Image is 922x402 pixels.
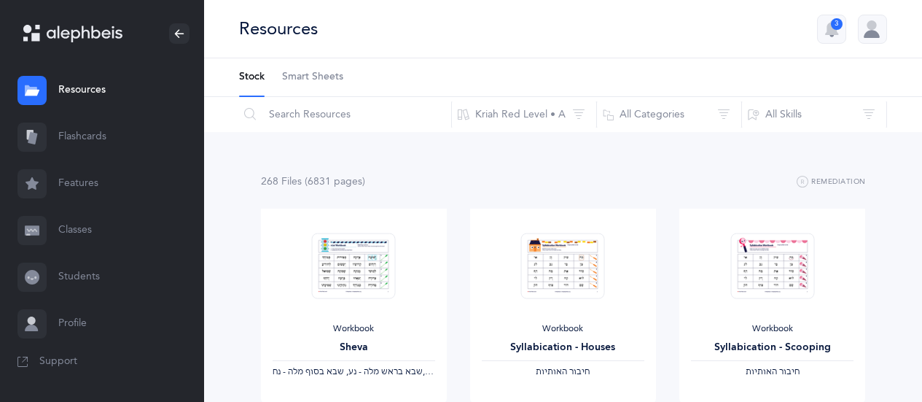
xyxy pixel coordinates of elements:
span: (6831 page ) [305,176,365,188]
span: s [358,176,362,188]
span: s [297,176,302,188]
div: Workbook [691,323,853,335]
input: Search Resources [238,97,452,132]
div: Resources [239,17,318,41]
span: Support [39,355,77,369]
button: Remediation [797,174,866,191]
span: ‫שבא בראש מלה - נע, שבא בסוף מלה - נח‬ [273,366,423,376]
img: Syllabication-Workbook-Level-1-EN_Red_Scooping_thumbnail_1741114434.png [730,233,814,299]
img: Syllabication-Workbook-Level-1-EN_Red_Houses_thumbnail_1741114032.png [521,233,605,299]
span: ‫חיבור האותיות‬ [746,366,800,376]
div: Sheva [273,340,435,355]
div: ‪, + 2‬ [273,366,435,378]
button: All Skills [741,97,887,132]
span: ‫חיבור האותיות‬ [536,366,590,376]
button: Kriah Red Level • A [451,97,597,132]
span: Smart Sheets [282,70,343,85]
button: All Categories [596,97,742,132]
img: Sheva-Workbook-Red_EN_thumbnail_1754012358.png [312,233,396,299]
div: Workbook [482,323,644,335]
div: Workbook [273,323,435,335]
button: 3 [817,15,846,44]
div: 3 [831,18,843,30]
div: Syllabication - Houses [482,340,644,355]
span: 268 File [261,176,302,188]
div: Syllabication - Scooping [691,340,853,355]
